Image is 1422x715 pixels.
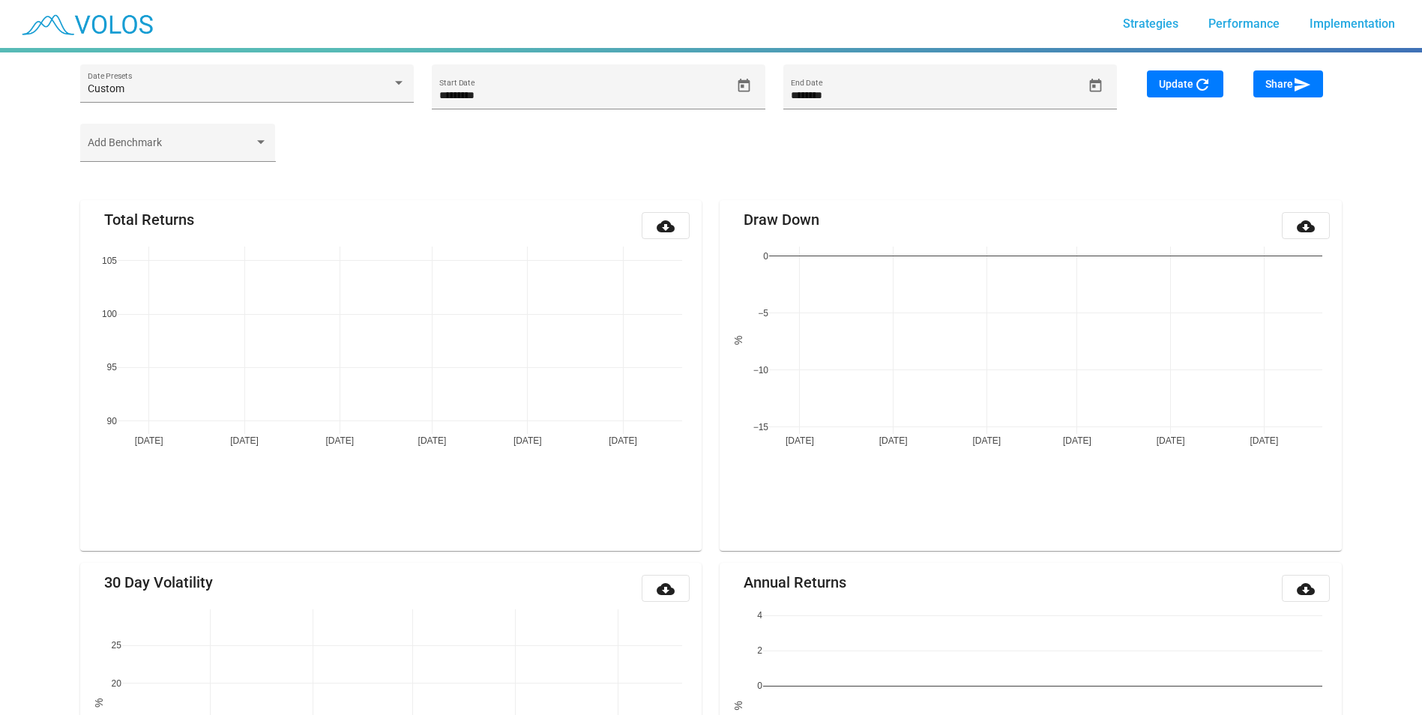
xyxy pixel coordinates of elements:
span: Strategies [1123,16,1178,31]
mat-icon: refresh [1193,76,1211,94]
button: Open calendar [1082,73,1109,99]
mat-icon: send [1293,76,1311,94]
img: blue_transparent.png [12,5,160,43]
a: Strategies [1111,10,1190,37]
span: Custom [88,82,124,94]
mat-card-title: Total Returns [104,212,194,227]
mat-icon: cloud_download [657,580,675,598]
button: Share [1253,70,1323,97]
span: Implementation [1310,16,1395,31]
a: Performance [1196,10,1292,37]
button: Update [1147,70,1223,97]
span: Share [1265,78,1311,90]
mat-icon: cloud_download [1297,217,1315,235]
a: Implementation [1298,10,1407,37]
mat-card-title: Annual Returns [744,575,846,590]
mat-icon: cloud_download [657,217,675,235]
span: Performance [1208,16,1280,31]
button: Open calendar [731,73,757,99]
mat-card-title: Draw Down [744,212,819,227]
mat-card-title: 30 Day Volatility [104,575,213,590]
mat-icon: cloud_download [1297,580,1315,598]
span: Update [1159,78,1211,90]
